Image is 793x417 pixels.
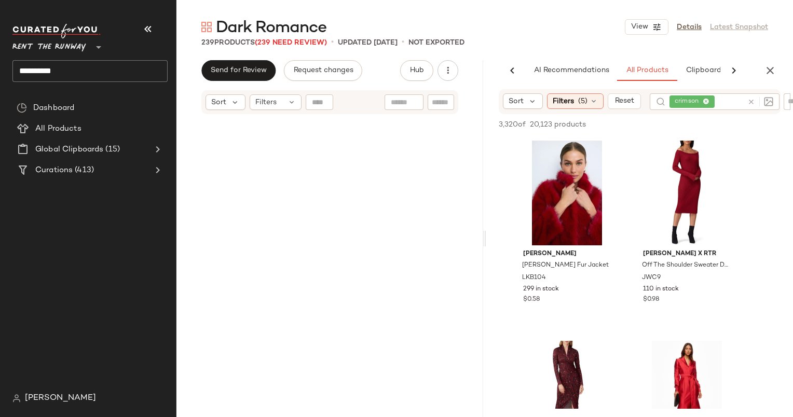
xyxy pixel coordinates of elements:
[631,23,648,31] span: View
[12,24,101,38] img: cfy_white_logo.C9jOOHJF.svg
[35,144,103,156] span: Global Clipboards
[211,97,226,108] span: Sort
[534,66,609,75] span: AI Recommendations
[522,261,609,270] span: [PERSON_NAME] Fur Jacket
[338,37,398,48] p: updated [DATE]
[201,22,212,32] img: svg%3e
[25,392,96,405] span: [PERSON_NAME]
[626,66,668,75] span: All Products
[35,123,81,135] span: All Products
[35,164,73,176] span: Curations
[201,37,327,48] div: Products
[643,285,679,294] span: 110 in stock
[12,394,21,402] img: svg%3e
[210,66,267,75] span: Send for Review
[293,66,353,75] span: Request changes
[642,273,661,283] span: JWC9
[553,96,574,107] span: Filters
[255,39,327,47] span: (239 Need Review)
[685,66,721,75] span: Clipboard
[523,285,559,294] span: 299 in stock
[625,19,668,35] button: View
[523,295,540,304] span: $0.58
[642,261,730,270] span: Off The Shoulder Sweater Dress
[103,144,120,156] span: (15)
[509,96,524,107] span: Sort
[675,97,703,106] span: crimson
[201,39,214,47] span: 239
[331,36,334,49] span: •
[523,249,611,259] span: [PERSON_NAME]
[677,22,702,33] a: Details
[408,37,464,48] p: Not Exported
[614,97,634,105] span: Reset
[402,36,404,49] span: •
[284,60,362,81] button: Request changes
[400,60,433,81] button: Hub
[643,295,659,304] span: $0.98
[12,35,86,54] span: Rent the Runway
[73,164,94,176] span: (413)
[608,93,641,109] button: Reset
[499,119,526,130] span: 3,320 of
[530,119,586,130] span: 20,123 products
[522,273,546,283] span: LKB104
[17,103,27,113] img: svg%3e
[515,141,619,245] img: LKB104.jpg
[255,97,277,108] span: Filters
[578,96,587,107] span: (5)
[656,97,665,106] img: svg%3e
[764,97,773,106] img: svg%3e
[635,141,739,245] img: JWC9.jpg
[201,60,276,81] button: Send for Review
[33,102,74,114] span: Dashboard
[216,18,326,38] span: Dark Romance
[643,249,731,259] span: [PERSON_NAME] x RTR
[409,66,424,75] span: Hub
